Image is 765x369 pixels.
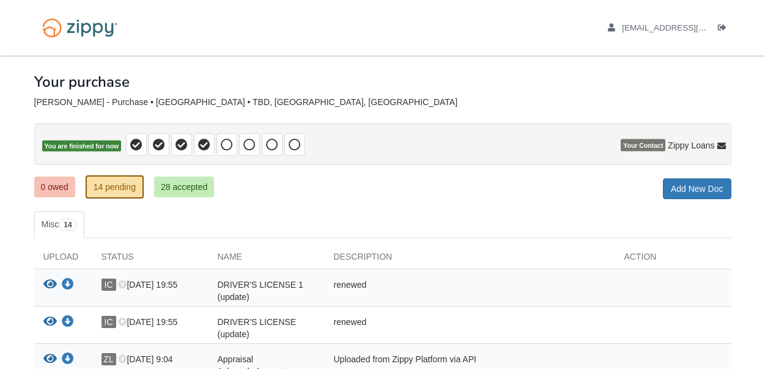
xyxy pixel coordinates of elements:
a: Add New Doc [663,178,731,199]
span: Zippy Loans [668,139,714,152]
div: Upload [34,250,92,269]
span: Your Contact [621,139,665,152]
button: View DRIVER'S LICENSE 1 (update) [43,279,57,291]
a: Log out [718,23,731,35]
span: ZL [102,353,116,365]
div: renewed [325,316,615,340]
span: DRIVER'S LICENSE 1 (update) [218,280,303,302]
a: 0 owed [34,177,75,197]
button: View DRIVER'S LICENSE (update) [43,316,57,329]
a: Download Appraisal Acknowledgement [62,355,74,365]
span: IC [102,316,116,328]
a: Misc [34,211,84,238]
div: renewed [325,279,615,303]
span: DRIVER'S LICENSE (update) [218,317,297,339]
span: [DATE] 19:55 [118,280,177,290]
span: You are finished for now [42,141,122,152]
a: 14 pending [86,175,144,199]
a: 28 accepted [154,177,214,197]
img: Logo [34,12,125,43]
div: [PERSON_NAME] - Purchase • [GEOGRAPHIC_DATA] • TBD, [GEOGRAPHIC_DATA], [GEOGRAPHIC_DATA] [34,97,731,108]
button: View Appraisal Acknowledgement [43,353,57,366]
div: Description [325,250,615,269]
a: edit profile [608,23,763,35]
h1: Your purchase [34,74,130,90]
span: IC [102,279,116,291]
div: Name [209,250,325,269]
span: [DATE] 19:55 [118,317,177,327]
span: psirving@msn.com [622,23,762,32]
span: [DATE] 9:04 [118,354,172,364]
a: Download DRIVER'S LICENSE (update) [62,318,74,327]
a: Download DRIVER'S LICENSE 1 (update) [62,280,74,290]
div: Action [615,250,731,269]
span: 14 [59,219,76,231]
div: Status [92,250,209,269]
